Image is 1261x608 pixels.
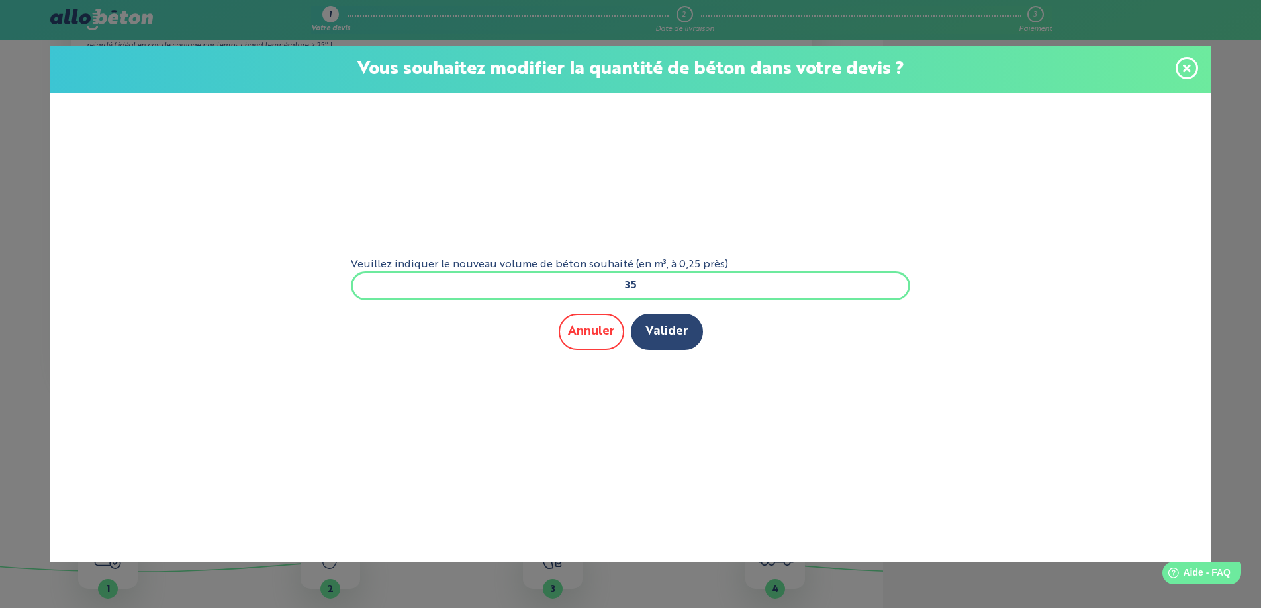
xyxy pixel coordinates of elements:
label: Veuillez indiquer le nouveau volume de béton souhaité (en m³, à 0,25 près) [351,259,911,271]
button: Valider [631,314,703,350]
iframe: Help widget launcher [1143,556,1246,593]
input: xxx [351,271,911,300]
p: Vous souhaitez modifier la quantité de béton dans votre devis ? [63,60,1198,80]
button: Annuler [559,314,624,350]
